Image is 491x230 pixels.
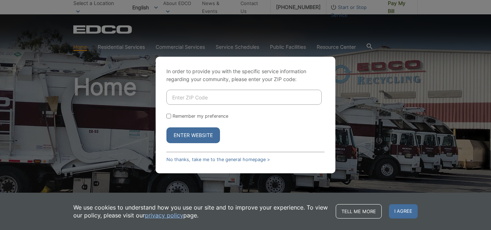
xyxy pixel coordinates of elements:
[73,203,329,219] p: We use cookies to understand how you use our site and to improve your experience. To view our pol...
[166,90,322,105] input: Enter ZIP Code
[336,204,382,219] a: Tell me more
[166,157,270,162] a: No thanks, take me to the general homepage >
[145,211,183,219] a: privacy policy
[166,67,325,83] p: In order to provide you with the specific service information regarding your community, please en...
[166,127,220,143] button: Enter Website
[173,113,228,119] label: Remember my preference
[389,204,418,219] span: I agree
